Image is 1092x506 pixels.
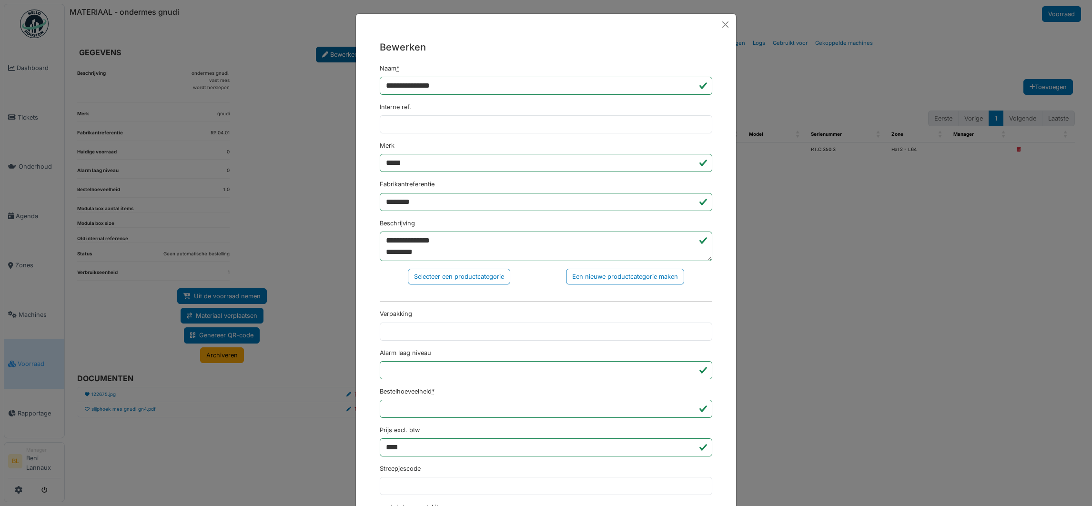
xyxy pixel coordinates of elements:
label: Merk [380,141,394,150]
label: Fabrikantreferentie [380,180,435,189]
label: Verpakking [380,309,412,318]
label: Interne ref. [380,102,411,111]
h5: Bewerken [380,40,712,54]
label: Streepjescode [380,464,421,473]
div: Een nieuwe productcategorie maken [566,269,684,284]
button: Close [718,18,732,31]
label: Naam [380,64,399,73]
label: Alarm laag niveau [380,348,431,357]
div: Selecteer een productcategorie [408,269,510,284]
label: Bestelhoeveelheid [380,387,435,396]
abbr: Verplicht [396,65,399,72]
label: Beschrijving [380,219,415,228]
abbr: Verplicht [432,388,435,395]
label: Prijs excl. btw [380,425,420,435]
